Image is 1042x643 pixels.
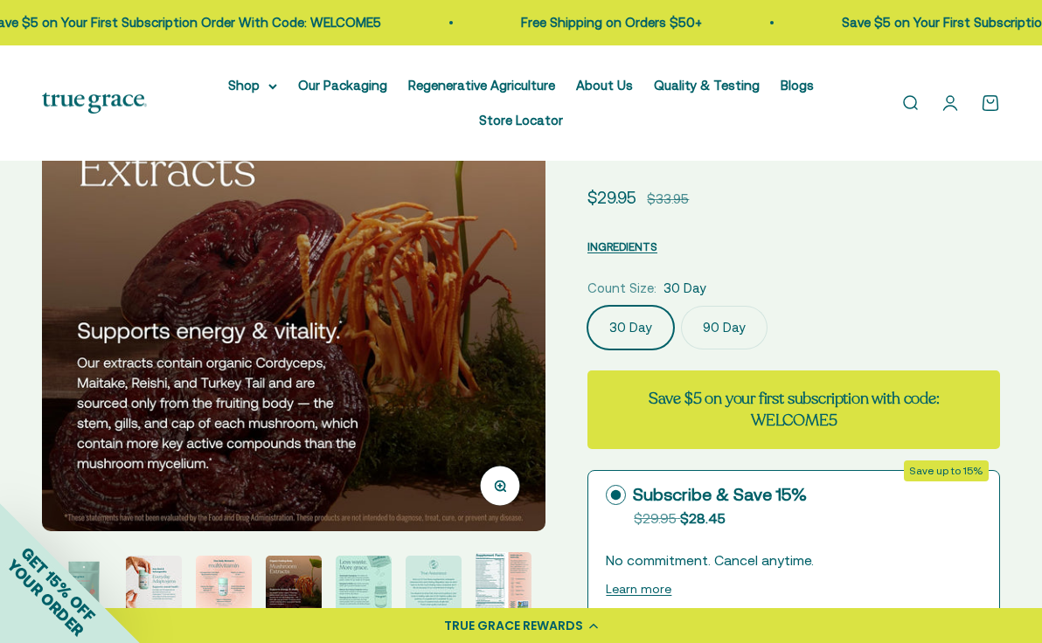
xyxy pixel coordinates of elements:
[576,78,633,93] a: About Us
[228,75,277,96] summary: Shop
[649,388,940,431] strong: Save $5 on your first subscription with code: WELCOME5
[196,556,252,617] button: Go to item 4
[266,556,322,617] button: Go to item 5
[654,78,760,93] a: Quality & Testing
[266,556,322,612] img: One Daily Women's Multivitamin
[476,552,531,617] button: Go to item 8
[479,113,563,128] a: Store Locator
[587,240,657,253] span: INGREDIENTS
[336,556,392,612] img: One Daily Women's Multivitamin
[126,556,182,612] img: One Daily Women's Multivitamin
[406,556,462,612] img: One Daily Women's Multivitamin
[298,78,387,93] a: Our Packaging
[587,278,656,299] legend: Count Size:
[781,78,814,93] a: Blogs
[476,552,531,612] img: One Daily Women's Multivitamin
[587,184,636,211] sale-price: $29.95
[42,28,545,531] img: One Daily Women's Multivitamin
[647,189,689,210] compare-at-price: $33.95
[408,78,555,93] a: Regenerative Agriculture
[126,556,182,617] button: Go to item 3
[545,570,601,617] button: Go to item 9
[406,556,462,617] button: Go to item 7
[444,617,583,635] div: TRUE GRACE REWARDS
[196,556,252,612] img: One Daily Women's Multivitamin
[3,556,87,640] span: YOUR ORDER
[504,15,684,30] a: Free Shipping on Orders $50+
[663,278,706,299] span: 30 Day
[17,543,99,625] span: GET 15% OFF
[587,236,657,257] button: INGREDIENTS
[336,556,392,617] button: Go to item 6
